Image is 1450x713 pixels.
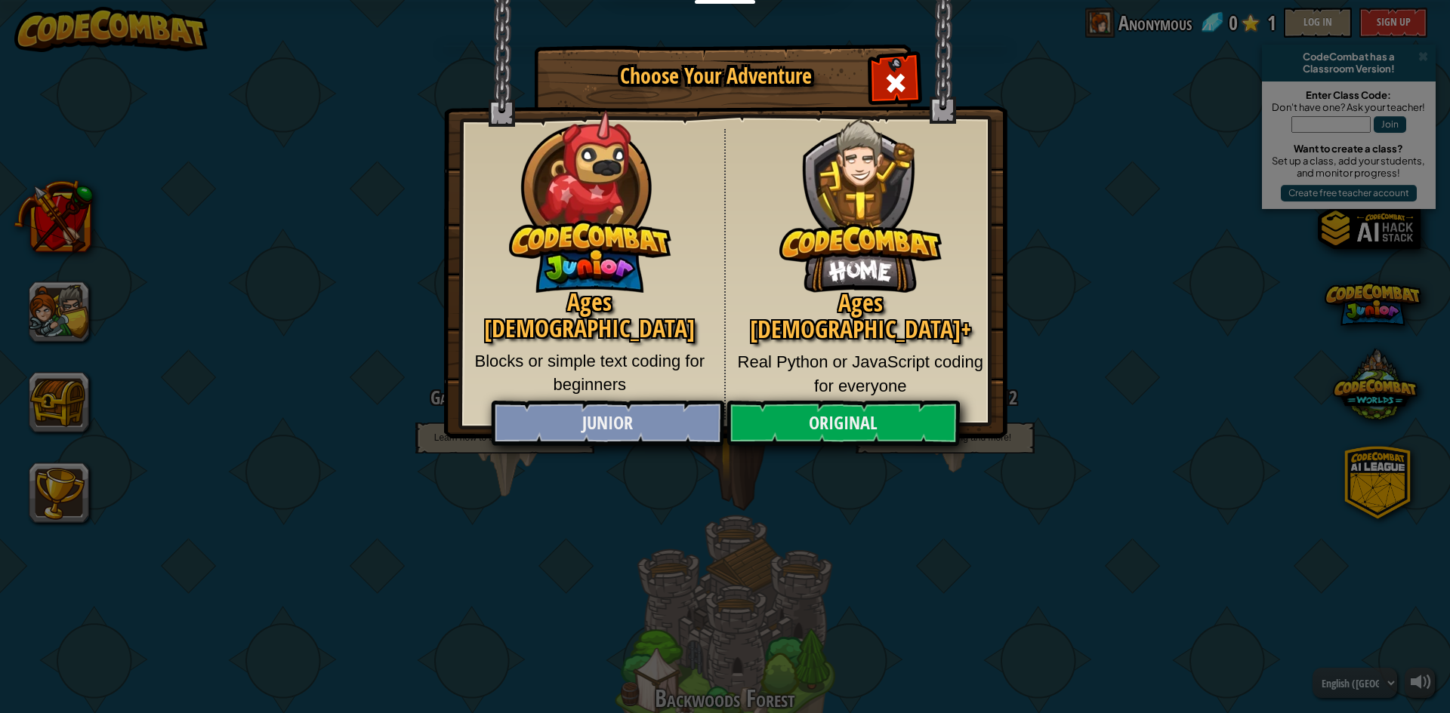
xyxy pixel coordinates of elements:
[467,349,713,397] p: Blocks or simple text coding for beginners
[779,94,942,293] img: CodeCombat Original hero character
[491,401,723,446] a: Junior
[467,289,713,342] h2: Ages [DEMOGRAPHIC_DATA]
[727,401,959,446] a: Original
[509,100,671,293] img: CodeCombat Junior hero character
[561,65,871,88] h1: Choose Your Adventure
[872,57,919,105] div: Close modal
[737,290,985,343] h2: Ages [DEMOGRAPHIC_DATA]+
[737,350,985,398] p: Real Python or JavaScript coding for everyone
